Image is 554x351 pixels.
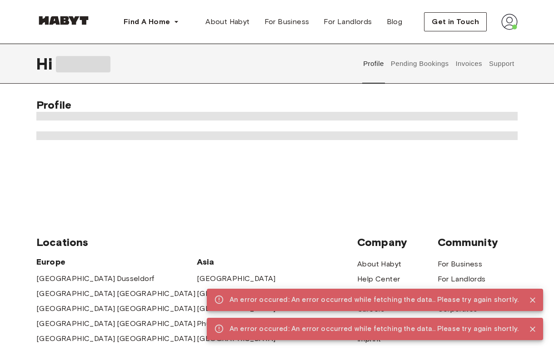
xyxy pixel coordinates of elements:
[36,16,91,25] img: Habyt
[387,16,403,27] span: Blog
[438,274,486,285] a: For Landlords
[526,293,539,307] button: Close
[36,54,56,73] span: Hi
[424,12,487,31] button: Get in Touch
[360,44,518,84] div: user profile tabs
[454,44,483,84] button: Invoices
[197,256,277,267] span: Asia
[117,273,155,284] a: Dusseldorf
[117,318,196,329] a: [GEOGRAPHIC_DATA]
[230,321,519,337] div: An error occured: An error occurred while fetching the data.. Please try again shortly.
[357,236,438,249] span: Company
[357,259,401,270] a: About Habyt
[116,13,186,31] button: Find A Home
[379,13,410,31] a: Blog
[501,14,518,30] img: avatar
[36,273,115,284] a: [GEOGRAPHIC_DATA]
[36,318,115,329] a: [GEOGRAPHIC_DATA]
[36,98,71,111] span: Profile
[117,333,196,344] a: [GEOGRAPHIC_DATA]
[36,333,115,344] a: [GEOGRAPHIC_DATA]
[526,322,539,336] button: Close
[197,303,276,314] a: [GEOGRAPHIC_DATA]
[205,16,250,27] span: About Habyt
[230,291,519,308] div: An error occured: An error occurred while fetching the data.. Please try again shortly.
[117,303,196,314] a: [GEOGRAPHIC_DATA]
[36,303,115,314] a: [GEOGRAPHIC_DATA]
[257,13,317,31] a: For Business
[265,16,309,27] span: For Business
[36,256,197,267] span: Europe
[357,274,400,285] a: Help Center
[198,13,257,31] a: About Habyt
[432,16,479,27] span: Get in Touch
[124,16,170,27] span: Find A Home
[488,44,515,84] button: Support
[197,333,276,344] a: [GEOGRAPHIC_DATA]
[197,273,276,284] a: [GEOGRAPHIC_DATA]
[316,13,379,31] a: For Landlords
[36,236,357,249] span: Locations
[389,44,450,84] button: Pending Bookings
[362,44,385,84] button: Profile
[117,288,196,299] a: [GEOGRAPHIC_DATA]
[36,288,115,299] a: [GEOGRAPHIC_DATA]
[438,259,483,270] a: For Business
[197,288,276,299] a: [GEOGRAPHIC_DATA]
[438,236,518,249] span: Community
[324,16,372,27] span: For Landlords
[197,318,221,329] a: Phuket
